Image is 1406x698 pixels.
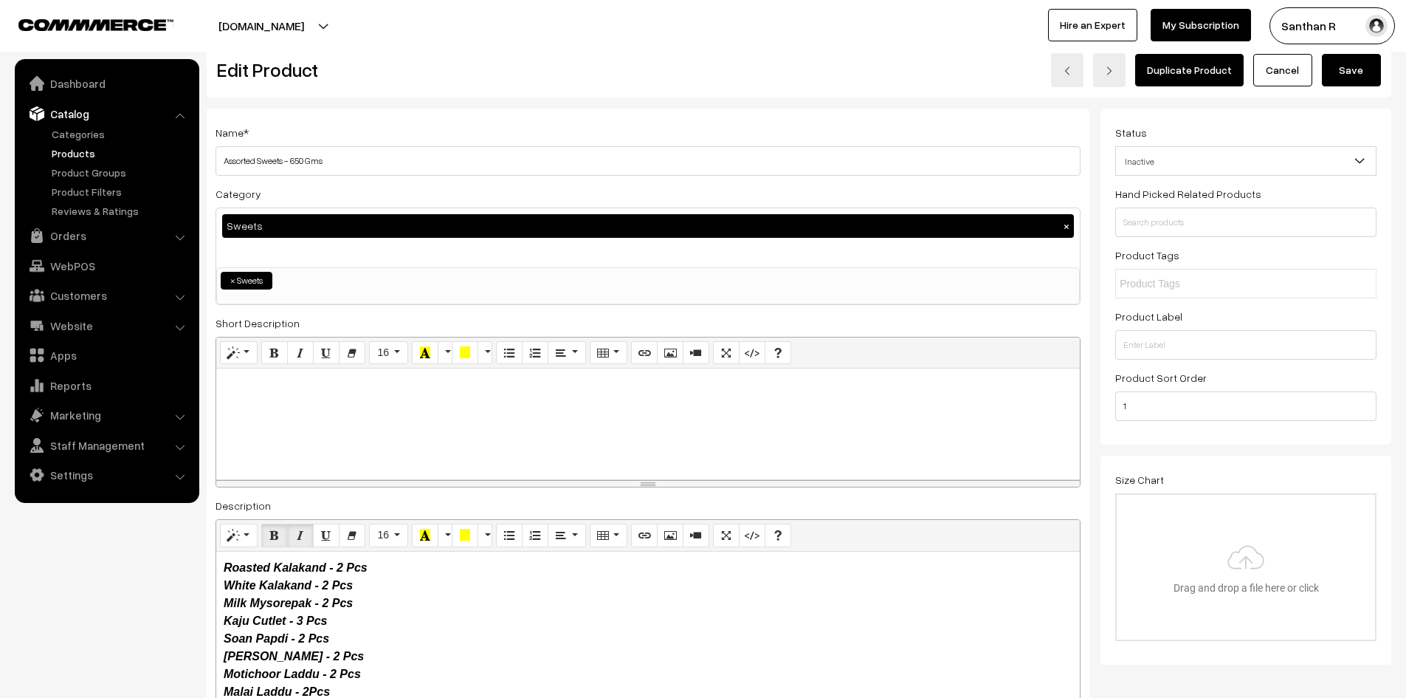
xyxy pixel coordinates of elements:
[217,58,689,81] h2: Edit Product
[548,341,585,365] button: Paragraph
[765,524,791,547] button: Help
[216,186,261,202] label: Category
[230,274,235,287] span: ×
[216,480,1080,487] div: resize
[18,15,148,32] a: COMMMERCE
[18,253,194,279] a: WebPOS
[452,524,478,547] button: Background Color
[1115,370,1207,386] label: Product Sort Order
[438,341,452,365] button: More Color
[261,341,288,365] button: Bold (CTRL+B)
[1135,54,1244,86] a: Duplicate Product
[657,524,683,547] button: Picture
[220,524,258,547] button: Style
[221,272,272,290] li: Sweets
[369,524,408,547] button: Font Size
[1115,309,1182,324] label: Product Label
[48,126,194,142] a: Categories
[216,146,1081,176] input: Name
[1105,66,1114,75] img: right-arrow.png
[765,341,791,365] button: Help
[18,312,194,339] a: Website
[1120,276,1249,292] input: Product Tags
[377,346,389,358] span: 16
[1115,391,1376,421] input: Enter Number
[18,19,173,30] img: COMMMERCE
[18,402,194,428] a: Marketing
[18,342,194,369] a: Apps
[1253,54,1312,86] a: Cancel
[548,524,585,547] button: Paragraph
[478,341,492,365] button: More Color
[1063,66,1072,75] img: left-arrow.png
[369,341,408,365] button: Font Size
[18,462,194,488] a: Settings
[412,341,438,365] button: Recent Color
[339,341,365,365] button: Remove Font Style (CTRL+\)
[18,372,194,399] a: Reports
[438,524,452,547] button: More Color
[339,524,365,547] button: Remove Font Style (CTRL+\)
[18,282,194,309] a: Customers
[48,203,194,219] a: Reviews & Ratings
[167,7,356,44] button: [DOMAIN_NAME]
[18,70,194,97] a: Dashboard
[377,529,389,541] span: 16
[1115,146,1376,176] span: Inactive
[657,341,683,365] button: Picture
[222,214,1074,238] div: Sweets
[48,146,194,161] a: Products
[313,524,340,547] button: Underline (CTRL+U)
[1115,208,1376,237] input: Search products
[313,341,340,365] button: Underline (CTRL+U)
[1322,54,1381,86] button: Save
[287,341,314,365] button: Italic (CTRL+I)
[1151,9,1251,41] a: My Subscription
[216,498,271,513] label: Description
[18,222,194,249] a: Orders
[1115,472,1164,487] label: Size Chart
[683,524,709,547] button: Video
[631,341,658,365] button: Link (CTRL+K)
[522,341,548,365] button: Ordered list (CTRL+SHIFT+NUM8)
[224,561,368,698] i: Roasted Kalakand - 2 Pcs White Kalakand - 2 Pcs Milk Mysorepak - 2 Pcs Kaju Cutlet - 3 Pcs Soan P...
[18,100,194,127] a: Catalog
[1060,219,1073,233] button: ×
[412,524,438,547] button: Recent Color
[216,125,249,140] label: Name
[739,524,765,547] button: Code View
[1115,125,1147,140] label: Status
[478,524,492,547] button: More Color
[683,341,709,365] button: Video
[590,341,627,365] button: Table
[1269,7,1395,44] button: Santhan R
[18,432,194,459] a: Staff Management
[713,341,740,365] button: Full Screen
[48,165,194,180] a: Product Groups
[590,524,627,547] button: Table
[1365,15,1388,37] img: user
[1116,148,1376,174] span: Inactive
[522,524,548,547] button: Ordered list (CTRL+SHIFT+NUM8)
[287,524,314,547] button: Italic (CTRL+I)
[216,315,300,331] label: Short Description
[220,341,258,365] button: Style
[1115,247,1179,263] label: Product Tags
[1115,330,1376,360] input: Enter Label
[452,341,478,365] button: Background Color
[739,341,765,365] button: Code View
[1048,9,1137,41] a: Hire an Expert
[631,524,658,547] button: Link (CTRL+K)
[496,341,523,365] button: Unordered list (CTRL+SHIFT+NUM7)
[1115,186,1261,202] label: Hand Picked Related Products
[48,184,194,199] a: Product Filters
[713,524,740,547] button: Full Screen
[261,524,288,547] button: Bold (CTRL+B)
[496,524,523,547] button: Unordered list (CTRL+SHIFT+NUM7)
